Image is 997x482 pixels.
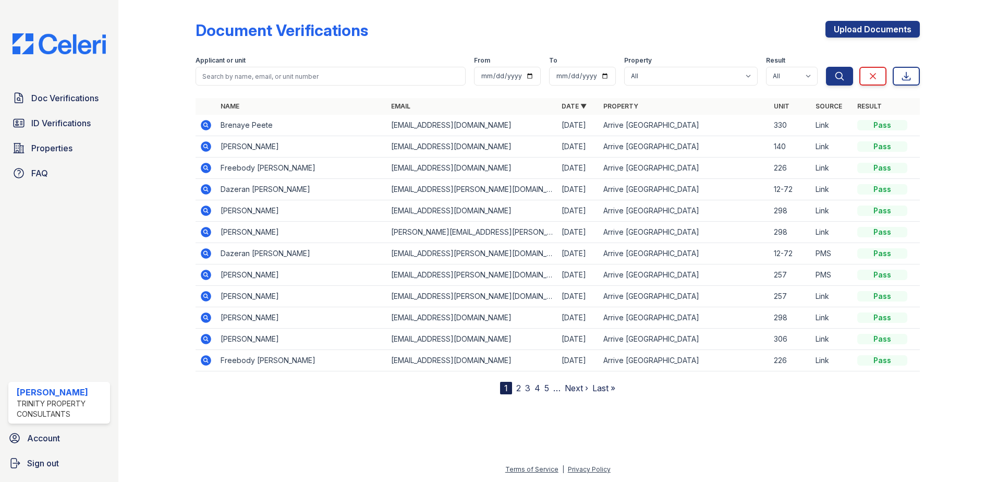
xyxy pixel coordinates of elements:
span: ID Verifications [31,117,91,129]
td: [EMAIL_ADDRESS][DOMAIN_NAME] [387,136,557,158]
div: Pass [857,291,907,302]
td: [DATE] [557,286,599,307]
div: | [562,465,564,473]
td: Freebody [PERSON_NAME] [216,350,387,371]
a: ID Verifications [8,113,110,134]
td: Link [811,136,853,158]
a: 4 [534,383,540,393]
input: Search by name, email, or unit number [196,67,466,86]
label: Property [624,56,652,65]
td: Arrive [GEOGRAPHIC_DATA] [599,286,770,307]
td: [EMAIL_ADDRESS][PERSON_NAME][DOMAIN_NAME] [387,179,557,200]
td: [PERSON_NAME] [216,286,387,307]
td: [DATE] [557,264,599,286]
td: [EMAIL_ADDRESS][DOMAIN_NAME] [387,115,557,136]
label: Applicant or unit [196,56,246,65]
td: 257 [770,264,811,286]
td: Link [811,200,853,222]
td: Arrive [GEOGRAPHIC_DATA] [599,222,770,243]
div: Pass [857,141,907,152]
a: Next › [565,383,588,393]
td: Link [811,179,853,200]
td: Brenaye Peete [216,115,387,136]
td: [DATE] [557,307,599,329]
td: [EMAIL_ADDRESS][DOMAIN_NAME] [387,158,557,179]
div: Pass [857,120,907,130]
td: [DATE] [557,200,599,222]
td: Link [811,222,853,243]
span: FAQ [31,167,48,179]
a: Upload Documents [825,21,920,38]
img: CE_Logo_Blue-a8612792a0a2168367f1c8372b55b34899dd931a85d93a1a3d3e32e68fde9ad4.png [4,33,114,54]
div: Pass [857,270,907,280]
span: Doc Verifications [31,92,99,104]
a: Doc Verifications [8,88,110,109]
div: Pass [857,227,907,237]
td: PMS [811,243,853,264]
td: [EMAIL_ADDRESS][PERSON_NAME][DOMAIN_NAME] [387,286,557,307]
td: Link [811,286,853,307]
td: 257 [770,286,811,307]
td: [DATE] [557,136,599,158]
td: [PERSON_NAME] [216,307,387,329]
td: [PERSON_NAME] [216,200,387,222]
td: Dazeran [PERSON_NAME] [216,243,387,264]
td: Arrive [GEOGRAPHIC_DATA] [599,350,770,371]
td: Arrive [GEOGRAPHIC_DATA] [599,179,770,200]
a: Privacy Policy [568,465,611,473]
td: [PERSON_NAME] [216,222,387,243]
td: [DATE] [557,179,599,200]
div: [PERSON_NAME] [17,386,106,399]
td: [EMAIL_ADDRESS][PERSON_NAME][DOMAIN_NAME] [387,243,557,264]
div: Pass [857,334,907,344]
td: [EMAIL_ADDRESS][DOMAIN_NAME] [387,200,557,222]
a: 5 [544,383,549,393]
td: 12-72 [770,243,811,264]
td: [PERSON_NAME] [216,136,387,158]
td: [EMAIL_ADDRESS][DOMAIN_NAME] [387,329,557,350]
label: Result [766,56,785,65]
td: Link [811,158,853,179]
div: Pass [857,355,907,366]
td: Link [811,307,853,329]
a: Email [391,102,410,110]
div: Pass [857,163,907,173]
td: Freebody [PERSON_NAME] [216,158,387,179]
span: Account [27,432,60,444]
td: [PERSON_NAME] [216,264,387,286]
div: Pass [857,206,907,216]
div: Pass [857,184,907,195]
td: Arrive [GEOGRAPHIC_DATA] [599,243,770,264]
a: Properties [8,138,110,159]
td: [PERSON_NAME][EMAIL_ADDRESS][PERSON_NAME][DOMAIN_NAME] [387,222,557,243]
td: [DATE] [557,350,599,371]
a: Account [4,428,114,449]
td: Arrive [GEOGRAPHIC_DATA] [599,264,770,286]
a: Unit [774,102,789,110]
div: Document Verifications [196,21,368,40]
td: 298 [770,222,811,243]
div: 1 [500,382,512,394]
div: Trinity Property Consultants [17,399,106,419]
td: Arrive [GEOGRAPHIC_DATA] [599,307,770,329]
div: Pass [857,312,907,323]
td: Arrive [GEOGRAPHIC_DATA] [599,136,770,158]
td: Arrive [GEOGRAPHIC_DATA] [599,200,770,222]
td: [DATE] [557,243,599,264]
a: Sign out [4,453,114,474]
label: From [474,56,490,65]
a: FAQ [8,163,110,184]
a: Last » [592,383,615,393]
label: To [549,56,557,65]
a: Terms of Service [505,465,558,473]
td: Link [811,350,853,371]
td: [PERSON_NAME] [216,329,387,350]
a: 3 [525,383,530,393]
td: [DATE] [557,222,599,243]
span: … [553,382,561,394]
a: Date ▼ [562,102,587,110]
td: [EMAIL_ADDRESS][PERSON_NAME][DOMAIN_NAME] [387,264,557,286]
td: [EMAIL_ADDRESS][DOMAIN_NAME] [387,350,557,371]
td: Arrive [GEOGRAPHIC_DATA] [599,115,770,136]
